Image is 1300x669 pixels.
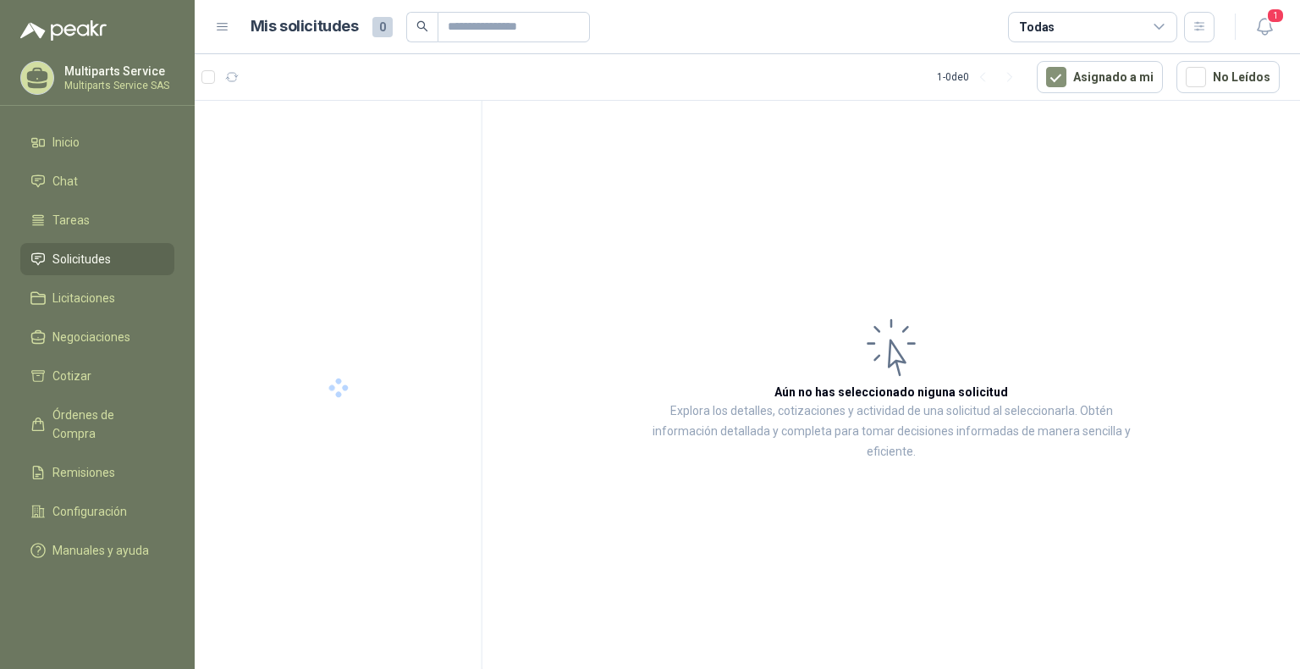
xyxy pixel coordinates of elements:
span: Órdenes de Compra [52,406,158,443]
a: Tareas [20,204,174,236]
h3: Aún no has seleccionado niguna solicitud [774,383,1008,401]
h1: Mis solicitudes [251,14,359,39]
a: Negociaciones [20,321,174,353]
div: Todas [1019,18,1055,36]
button: 1 [1249,12,1280,42]
span: Solicitudes [52,250,111,268]
button: Asignado a mi [1037,61,1163,93]
a: Configuración [20,495,174,528]
span: Chat [52,172,78,191]
a: Solicitudes [20,243,174,275]
a: Chat [20,165,174,197]
a: Inicio [20,126,174,158]
a: Cotizar [20,360,174,392]
a: Órdenes de Compra [20,399,174,450]
span: Manuales y ayuda [52,541,149,560]
p: Multiparts Service [64,65,170,77]
div: 1 - 0 de 0 [937,64,1023,91]
button: No Leídos [1176,61,1280,93]
span: 0 [372,17,393,37]
p: Multiparts Service SAS [64,80,170,91]
span: Licitaciones [52,289,115,307]
span: Cotizar [52,367,91,385]
span: Inicio [52,133,80,152]
span: search [416,20,428,32]
span: Remisiones [52,463,115,482]
span: 1 [1266,8,1285,24]
a: Remisiones [20,456,174,489]
img: Logo peakr [20,20,107,41]
span: Negociaciones [52,328,130,346]
a: Licitaciones [20,282,174,314]
span: Tareas [52,211,90,229]
span: Configuración [52,502,127,521]
p: Explora los detalles, cotizaciones y actividad de una solicitud al seleccionarla. Obtén informaci... [652,401,1131,462]
a: Manuales y ayuda [20,534,174,567]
